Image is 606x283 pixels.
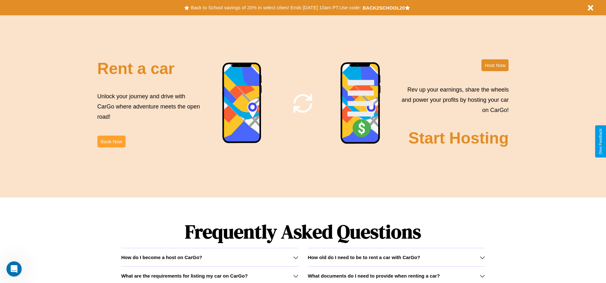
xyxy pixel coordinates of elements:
[222,62,262,144] img: phone
[598,129,603,154] div: Give Feedback
[398,85,509,115] p: Rev up your earnings, share the wheels and power your profits by hosting your car on CarGo!
[308,255,420,260] h3: How old do I need to be to rent a car with CarGo?
[97,91,202,122] p: Unlock your journey and drive with CarGo where adventure meets the open road!
[340,62,381,145] img: phone
[189,3,362,12] button: Back to School savings of 20% in select cities! Ends [DATE] 10am PT.Use code:
[409,129,509,147] h2: Start Hosting
[6,261,22,277] iframe: Intercom live chat
[121,215,485,248] h1: Frequently Asked Questions
[481,59,509,71] button: Host Now
[308,273,440,279] h3: What documents do I need to provide when renting a car?
[363,5,405,11] b: BACK2SCHOOL20
[121,255,202,260] h3: How do I become a host on CarGo?
[97,59,175,78] h2: Rent a car
[121,273,248,279] h3: What are the requirements for listing my car on CarGo?
[97,136,126,147] button: Book Now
